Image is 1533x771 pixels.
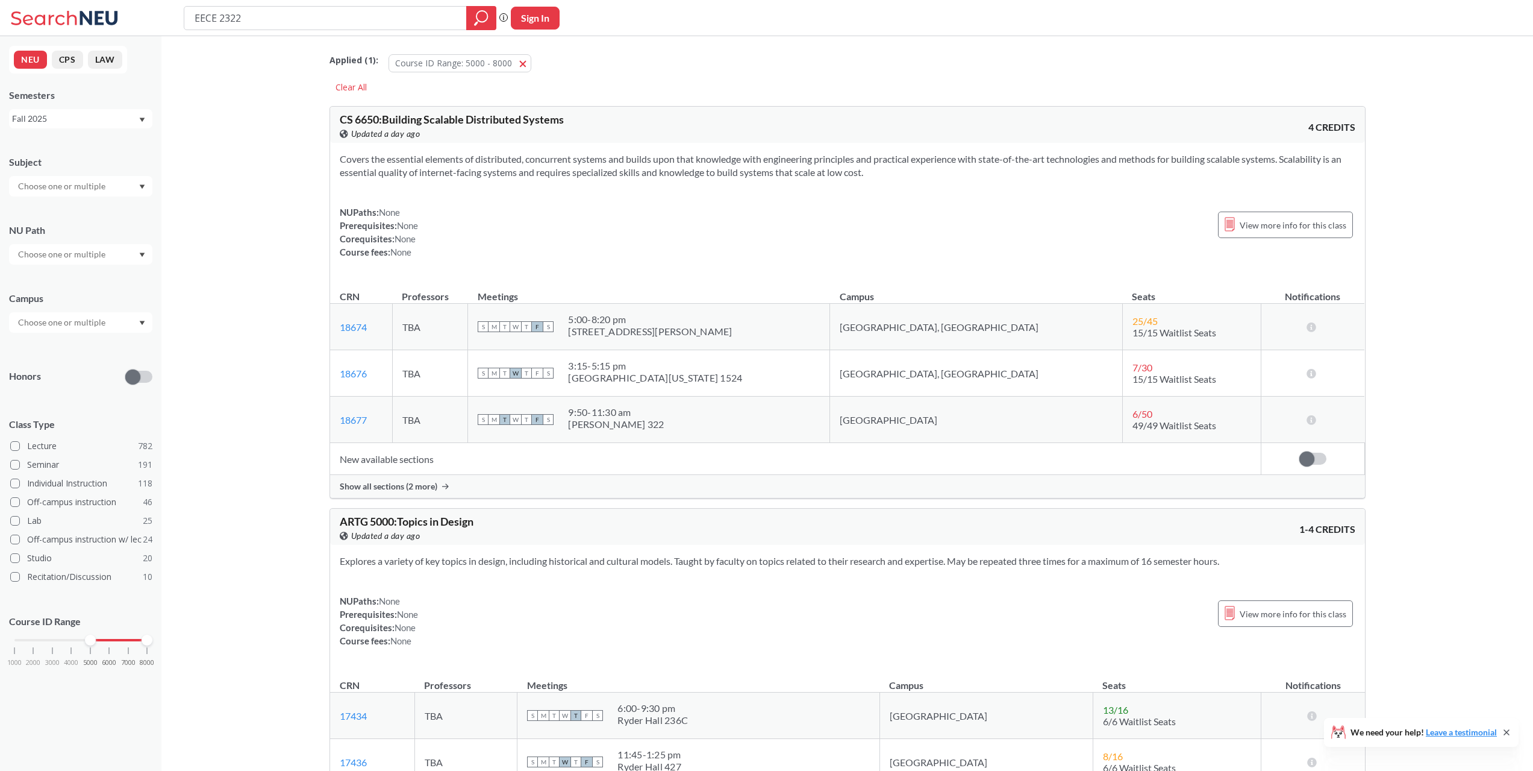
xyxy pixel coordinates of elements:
[1132,420,1216,431] span: 49/49 Waitlist Seats
[478,321,489,332] span: S
[9,244,152,265] div: Dropdown arrow
[1261,667,1365,693] th: Notifications
[538,757,549,767] span: M
[1240,606,1346,622] span: View more info for this class
[392,278,468,304] th: Professors
[581,710,592,721] span: F
[499,368,510,379] span: T
[592,757,603,767] span: S
[1132,373,1216,385] span: 15/15 Waitlist Seats
[329,78,373,96] div: Clear All
[9,418,152,431] span: Class Type
[521,368,532,379] span: T
[340,414,367,426] a: 18677
[830,397,1122,443] td: [GEOGRAPHIC_DATA]
[1132,408,1152,420] span: 6 / 50
[9,292,152,305] div: Campus
[560,757,570,767] span: W
[9,615,152,629] p: Course ID Range
[379,596,401,606] span: None
[351,529,420,543] span: Updated a day ago
[138,477,152,490] span: 118
[489,321,499,332] span: M
[26,659,40,666] span: 2000
[340,290,360,303] div: CRN
[830,278,1122,304] th: Campus
[499,321,510,332] span: T
[140,659,154,666] span: 8000
[478,368,489,379] span: S
[1103,751,1123,762] span: 8 / 16
[143,552,152,565] span: 20
[7,659,22,666] span: 1000
[351,127,420,140] span: Updated a day ago
[521,414,532,425] span: T
[510,321,521,332] span: W
[143,533,152,546] span: 24
[560,710,570,721] span: W
[617,749,681,761] div: 11:45 - 1:25 pm
[390,247,412,257] span: None
[64,659,78,666] span: 4000
[143,496,152,509] span: 46
[12,315,113,330] input: Choose one or multiple
[568,406,664,418] div: 9:50 - 11:30 am
[489,414,499,425] span: M
[1132,362,1152,373] span: 7 / 30
[1240,218,1346,233] span: View more info for this class
[88,51,122,69] button: LAW
[340,757,367,768] a: 17436
[581,757,592,767] span: F
[543,414,554,425] span: S
[392,397,468,443] td: TBA
[10,476,152,491] label: Individual Instruction
[1299,523,1355,536] span: 1-4 CREDITS
[1308,121,1355,134] span: 4 CREDITS
[10,438,152,454] label: Lecture
[330,475,1365,498] div: Show all sections (2 more)
[9,370,41,383] p: Honors
[12,112,138,125] div: Fall 2025
[14,51,47,69] button: NEU
[414,667,517,693] th: Professors
[830,304,1122,350] td: [GEOGRAPHIC_DATA], [GEOGRAPHIC_DATA]
[510,368,521,379] span: W
[879,667,1093,693] th: Campus
[330,443,1261,475] td: New available sections
[139,253,145,257] svg: Dropdown arrow
[52,51,83,69] button: CPS
[9,109,152,128] div: Fall 2025Dropdown arrow
[1132,327,1216,338] span: 15/15 Waitlist Seats
[389,54,531,72] button: Course ID Range: 5000 - 8000
[10,513,152,529] label: Lab
[527,710,538,721] span: S
[879,693,1093,739] td: [GEOGRAPHIC_DATA]
[474,10,489,27] svg: magnifying glass
[139,118,145,122] svg: Dropdown arrow
[466,6,496,30] div: magnifying glass
[549,710,560,721] span: T
[532,414,543,425] span: F
[511,7,560,30] button: Sign In
[392,304,468,350] td: TBA
[9,89,152,102] div: Semesters
[1261,278,1364,304] th: Notifications
[390,635,412,646] span: None
[568,360,742,372] div: 3:15 - 5:15 pm
[395,233,416,244] span: None
[592,710,603,721] span: S
[532,321,543,332] span: F
[340,113,564,126] span: CS 6650 : Building Scalable Distributed Systems
[139,321,145,326] svg: Dropdown arrow
[193,8,458,28] input: Class, professor, course number, "phrase"
[570,710,581,721] span: T
[143,514,152,527] span: 25
[568,372,742,384] div: [GEOGRAPHIC_DATA][US_STATE] 1524
[139,184,145,189] svg: Dropdown arrow
[414,693,517,739] td: TBA
[617,702,688,714] div: 6:00 - 9:30 pm
[527,757,538,767] span: S
[379,207,401,218] span: None
[143,570,152,584] span: 10
[10,569,152,585] label: Recitation/Discussion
